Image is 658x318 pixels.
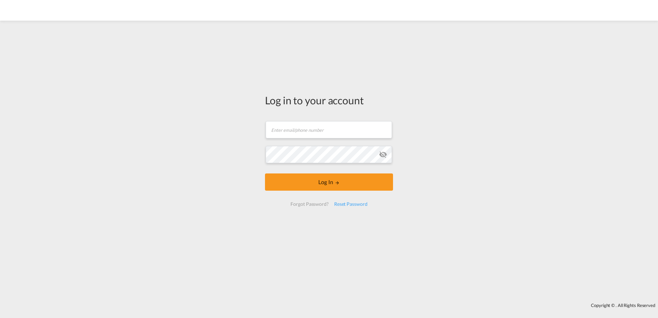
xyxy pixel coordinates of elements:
button: LOGIN [265,173,393,191]
div: Reset Password [331,198,370,210]
input: Enter email/phone number [266,121,392,138]
md-icon: icon-eye-off [379,150,387,159]
div: Log in to your account [265,93,393,107]
div: Forgot Password? [288,198,331,210]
